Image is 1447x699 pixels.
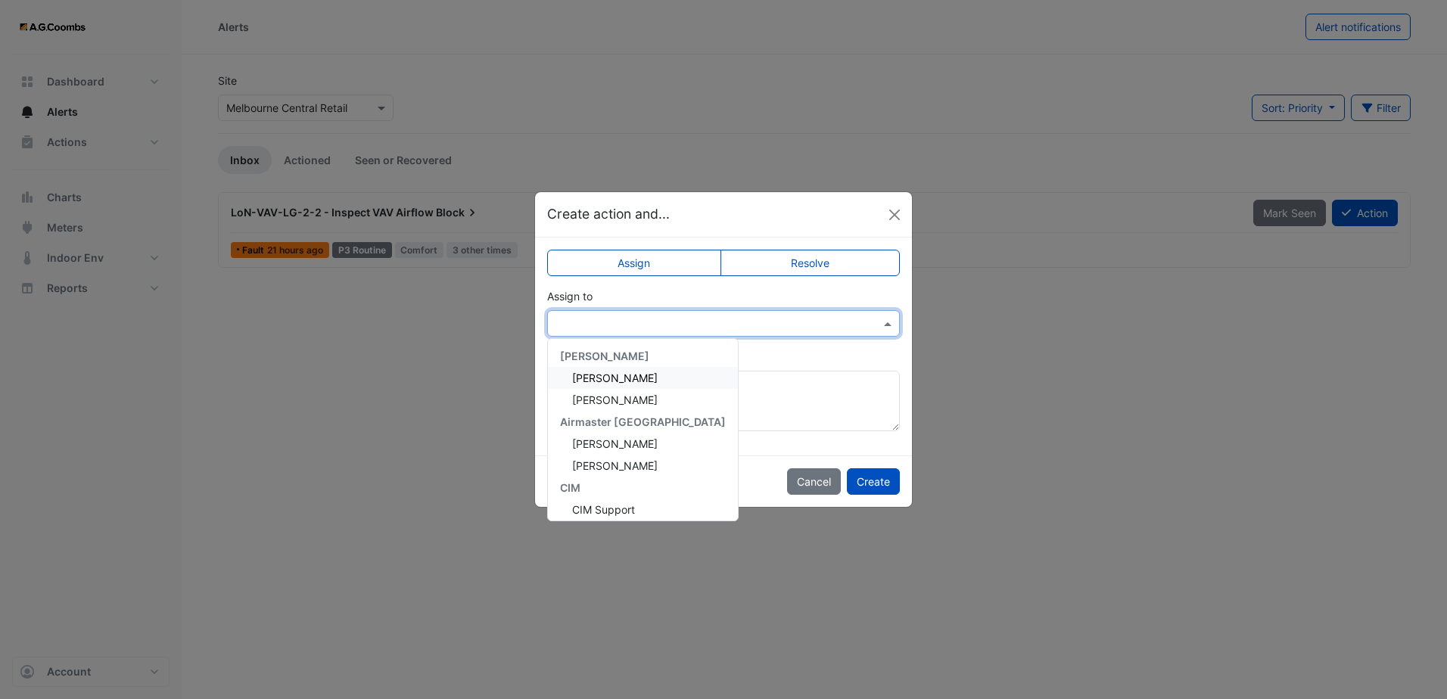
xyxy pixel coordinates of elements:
span: Airmaster [GEOGRAPHIC_DATA] [560,415,726,428]
button: Close [883,203,906,226]
span: CIM Support [572,503,635,516]
span: [PERSON_NAME] [560,349,649,362]
button: Create [847,468,900,495]
span: [PERSON_NAME] [572,437,658,450]
span: [PERSON_NAME] [572,371,658,384]
label: Assign to [547,288,593,304]
button: Cancel [787,468,841,495]
h5: Create action and... [547,204,670,224]
span: CIM [560,481,580,494]
label: Resolve [720,250,901,276]
ng-dropdown-panel: Options list [547,338,739,521]
label: Assign [547,250,721,276]
span: [PERSON_NAME] [572,459,658,472]
span: [PERSON_NAME] [572,393,658,406]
